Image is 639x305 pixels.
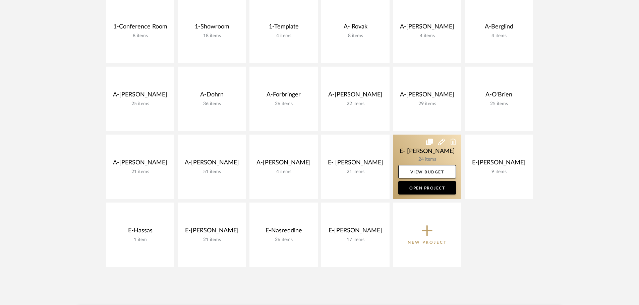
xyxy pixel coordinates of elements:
[470,159,528,169] div: E-[PERSON_NAME]
[327,227,384,237] div: E-[PERSON_NAME]
[111,227,169,237] div: E-Hassas
[398,181,456,195] a: Open Project
[183,169,241,175] div: 51 items
[327,169,384,175] div: 21 items
[255,159,312,169] div: A-[PERSON_NAME]
[111,33,169,39] div: 8 items
[111,91,169,101] div: A-[PERSON_NAME]
[393,203,461,267] button: New Project
[398,101,456,107] div: 29 items
[255,237,312,243] div: 26 items
[183,227,241,237] div: E-[PERSON_NAME]
[470,101,528,107] div: 25 items
[111,237,169,243] div: 1 item
[255,227,312,237] div: E-Nasreddine
[470,33,528,39] div: 4 items
[398,91,456,101] div: A-[PERSON_NAME]
[327,91,384,101] div: A-[PERSON_NAME]
[183,159,241,169] div: A-[PERSON_NAME]
[111,159,169,169] div: A-[PERSON_NAME]
[183,23,241,33] div: 1-Showroom
[183,237,241,243] div: 21 items
[408,239,447,246] p: New Project
[255,91,312,101] div: A-Forbringer
[255,23,312,33] div: 1-Template
[398,165,456,178] a: View Budget
[183,91,241,101] div: A-Dohrn
[327,237,384,243] div: 17 items
[183,101,241,107] div: 36 items
[327,33,384,39] div: 8 items
[327,23,384,33] div: A- Rovak
[111,23,169,33] div: 1-Conference Room
[255,101,312,107] div: 26 items
[470,169,528,175] div: 9 items
[327,159,384,169] div: E- [PERSON_NAME]
[398,23,456,33] div: A-[PERSON_NAME]
[327,101,384,107] div: 22 items
[255,33,312,39] div: 4 items
[470,23,528,33] div: A-Berglind
[111,101,169,107] div: 25 items
[470,91,528,101] div: A-O'Brien
[183,33,241,39] div: 18 items
[255,169,312,175] div: 4 items
[111,169,169,175] div: 21 items
[398,33,456,39] div: 4 items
